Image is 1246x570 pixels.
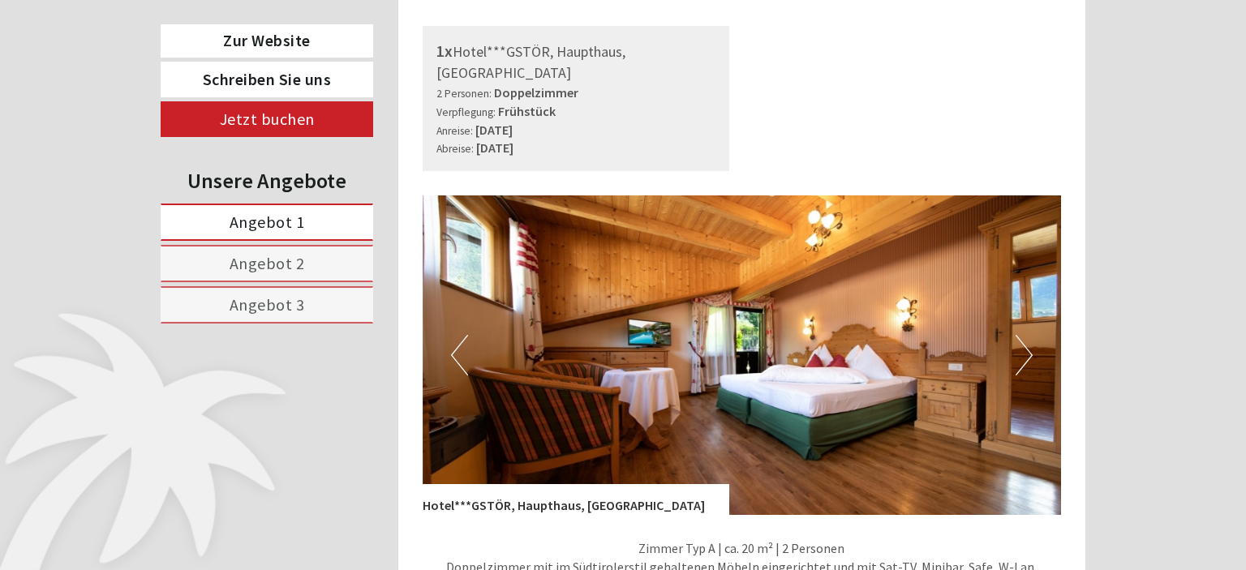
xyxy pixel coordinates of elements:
button: Senden [535,420,639,456]
div: Unsere Angebote [161,165,373,195]
small: 2 Personen: [436,87,492,101]
button: Previous [451,335,468,375]
div: Guten Tag, wie können wir Ihnen helfen? [12,44,258,93]
b: Frühstück [498,103,556,119]
small: Abreise: [436,142,474,156]
small: 17:01 [24,79,250,90]
span: Angebot 3 [230,294,305,315]
a: Schreiben Sie uns [161,62,373,97]
span: Angebot 1 [230,212,305,232]
div: Hotel***GSTÖR, Haupthaus, [GEOGRAPHIC_DATA] [423,484,729,515]
b: Doppelzimmer [494,84,578,101]
span: Angebot 2 [230,253,305,273]
small: Anreise: [436,124,473,138]
div: Hotel***GSTÖR, Haupthaus, [GEOGRAPHIC_DATA] [436,40,716,84]
b: [DATE] [475,122,513,138]
b: 1x [436,41,453,61]
a: Zur Website [161,24,373,58]
small: Verpflegung: [436,105,496,119]
div: PALMENGARTEN Hotel GSTÖR [24,47,250,60]
div: Dienstag [281,12,359,40]
button: Next [1016,335,1033,375]
img: image [423,195,1062,515]
b: [DATE] [476,139,513,156]
a: Jetzt buchen [161,101,373,137]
